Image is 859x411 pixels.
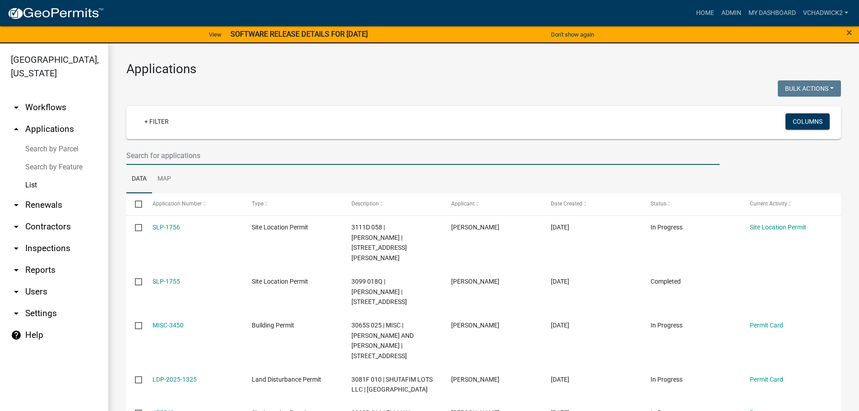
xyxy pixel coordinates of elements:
[11,265,22,276] i: arrow_drop_down
[137,113,176,130] a: + Filter
[11,243,22,254] i: arrow_drop_down
[451,376,499,383] span: DEREK BRACEWELL
[252,201,263,207] span: Type
[351,322,414,360] span: 3065S 025 | MISC | DEMETRIO PANTOJA AND ANGELITA GUZMAN | 30 PINE TREE CT
[750,201,787,207] span: Current Activity
[243,193,343,215] datatable-header-cell: Type
[152,322,184,329] a: MISC-3450
[351,278,407,306] span: 3099 018Q | DON SMITH | 560 CLEAR CREEK PRESERVE WAY
[351,224,407,262] span: 3111D 058 | TERESSA J CROCK | 88 BROOKS DR
[651,376,683,383] span: In Progress
[443,193,542,215] datatable-header-cell: Applicant
[126,146,720,165] input: Search for applications
[651,322,683,329] span: In Progress
[351,201,379,207] span: Description
[651,201,666,207] span: Status
[551,278,569,285] span: 09/09/2025
[551,224,569,231] span: 09/09/2025
[785,113,830,130] button: Columns
[451,201,475,207] span: Applicant
[231,30,368,38] strong: SOFTWARE RELEASE DETAILS FOR [DATE]
[343,193,443,215] datatable-header-cell: Description
[778,80,841,97] button: Bulk Actions
[846,27,852,38] button: Close
[846,26,852,39] span: ×
[126,165,152,194] a: Data
[152,224,180,231] a: SLP-1756
[547,27,598,42] button: Don't show again
[126,193,143,215] datatable-header-cell: Select
[205,27,225,42] a: View
[126,61,841,77] h3: Applications
[750,224,806,231] a: Site Location Permit
[451,322,499,329] span: DEMETRIO PANTOJA
[152,278,180,285] a: SLP-1755
[451,224,499,231] span: TERESSA CROCK
[718,5,745,22] a: Admin
[651,224,683,231] span: In Progress
[11,286,22,297] i: arrow_drop_down
[152,165,176,194] a: Map
[252,376,321,383] span: Land Disturbance Permit
[551,376,569,383] span: 09/09/2025
[252,322,294,329] span: Building Permit
[750,376,783,383] a: Permit Card
[741,193,841,215] datatable-header-cell: Current Activity
[642,193,741,215] datatable-header-cell: Status
[351,376,433,393] span: 3081F 010 | SHUTAFIM LOTS LLC | ASPEN AVE
[651,278,681,285] span: Completed
[551,322,569,329] span: 09/09/2025
[11,200,22,210] i: arrow_drop_down
[252,278,308,285] span: Site Location Permit
[745,5,799,22] a: My Dashboard
[252,224,308,231] span: Site Location Permit
[451,278,499,285] span: hannah howland
[11,221,22,232] i: arrow_drop_down
[152,201,202,207] span: Application Number
[693,5,718,22] a: Home
[152,376,197,383] a: LDP-2025-1325
[143,193,243,215] datatable-header-cell: Application Number
[750,322,783,329] a: Permit Card
[11,102,22,113] i: arrow_drop_down
[11,330,22,341] i: help
[799,5,852,22] a: VChadwick2
[542,193,642,215] datatable-header-cell: Date Created
[551,201,582,207] span: Date Created
[11,124,22,135] i: arrow_drop_up
[11,308,22,319] i: arrow_drop_down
